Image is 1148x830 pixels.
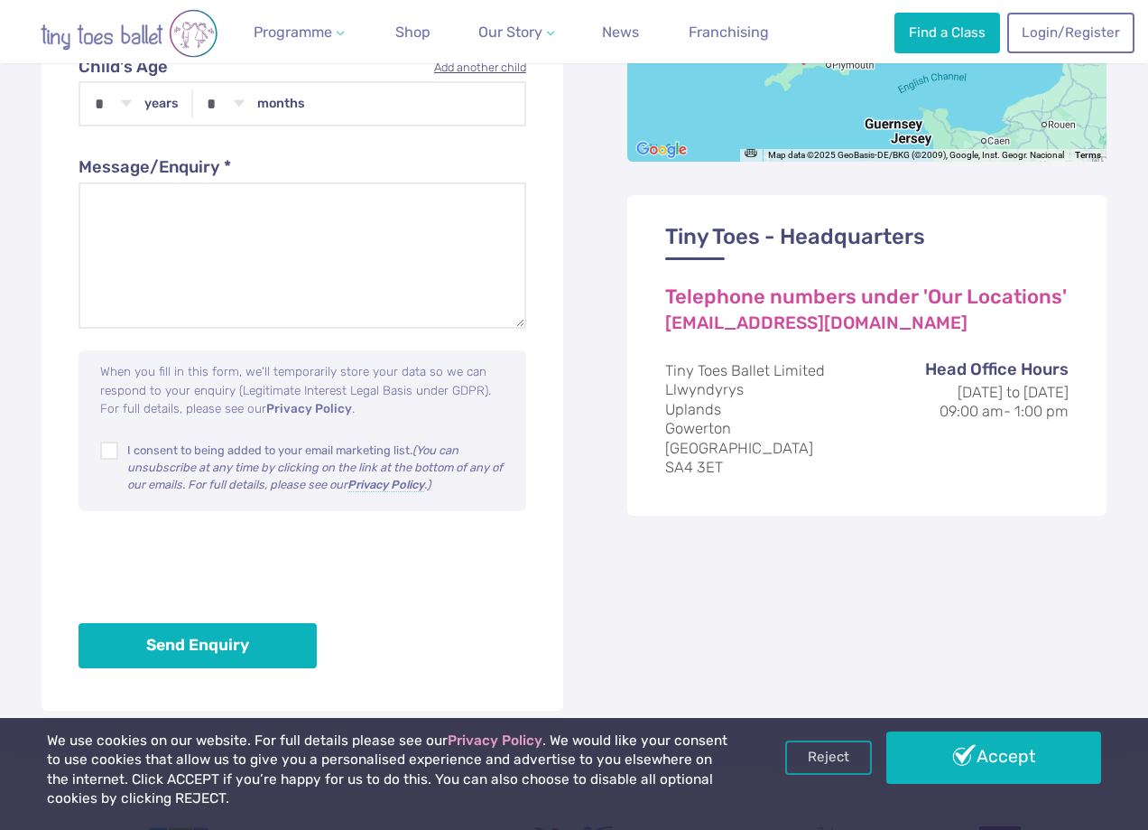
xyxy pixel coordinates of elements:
a: Terms (opens in new tab) [1075,151,1101,162]
p: I consent to being added to your email marketing list. [127,442,508,494]
a: Privacy Policy [347,480,424,492]
button: Send Enquiry [79,623,317,669]
a: Our Story [471,14,561,51]
a: Find a Class [894,13,999,52]
label: Message/Enquiry * [79,155,526,181]
a: Programme [246,14,351,51]
img: Google [632,138,691,162]
dt: Head Office Hours [887,358,1069,383]
address: Tiny Toes Ballet Limited Llwyndyrys Uplands Gowerton [GEOGRAPHIC_DATA] SA4 3ET [665,361,1068,478]
img: tiny toes ballet [21,9,237,58]
dd: [DATE] to [DATE] 09:00 am- 1:00 pm [887,383,1069,422]
em: (You can unsubscribe at any time by clicking on the link at the bottom of any of our emails. For ... [127,443,503,492]
a: Shop [387,14,437,51]
div: Cornwall & Devon [781,22,826,67]
button: Keyboard shortcuts [745,149,757,169]
label: Child's Age [79,55,526,80]
a: Privacy Policy [448,732,542,749]
a: News [595,14,646,51]
span: Franchising [689,23,769,41]
span: Our Story [478,23,542,41]
p: When you fill in this form, we'll temporarily store your data so we can respond to your enquiry (... [100,362,507,417]
span: Map data ©2025 GeoBasis-DE/BKG (©2009), Google, Inst. Geogr. Nacional [768,150,1064,160]
span: News [602,23,639,41]
iframe: reCAPTCHA [79,532,353,602]
span: Programme [254,23,332,41]
label: years [144,96,179,112]
label: months [257,96,305,112]
a: Open this area in Google Maps (opens a new window) [632,138,691,162]
a: Accept [886,732,1101,784]
a: Login/Register [1007,13,1134,52]
a: Franchising [681,14,776,51]
span: Shop [395,23,430,41]
a: Privacy Policy [266,403,352,417]
a: Reject [785,741,872,775]
a: Add another child [434,59,526,76]
p: We use cookies on our website. For full details please see our . We would like your consent to us... [47,732,732,809]
h3: Tiny Toes - Headquarters [665,224,1068,261]
a: [EMAIL_ADDRESS][DOMAIN_NAME] [665,314,967,333]
a: Telephone numbers under 'Our Locations' [665,287,1067,309]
